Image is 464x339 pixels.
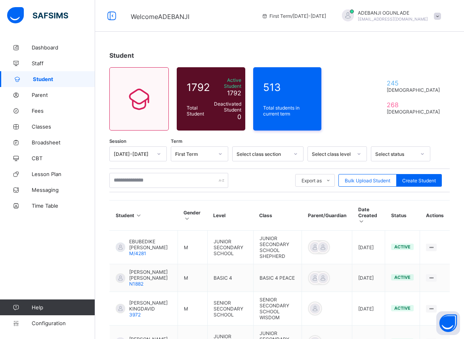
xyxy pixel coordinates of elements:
span: M/4281 [129,250,146,256]
span: Lesson Plan [32,171,95,177]
td: BASIC 4 [207,264,253,292]
span: active [394,275,411,280]
td: [DATE] [352,264,385,292]
div: Total Student [185,103,212,119]
i: Sort in Ascending Order [358,218,365,224]
th: Class [253,201,302,231]
th: Status [385,201,420,231]
span: Active Student [214,77,241,89]
button: Open asap [436,311,460,335]
span: Fees [32,108,95,114]
span: EBUBEDIKE [PERSON_NAME] [129,239,172,250]
span: Help [32,304,95,311]
td: BASIC 4 PEACE [253,264,302,292]
span: active [394,305,411,311]
span: Dashboard [32,44,95,51]
span: 268 [387,101,440,109]
span: 1792 [187,81,210,93]
span: [PERSON_NAME] [PERSON_NAME] [129,269,172,281]
img: safsims [7,7,68,24]
td: M [178,264,207,292]
span: Messaging [32,187,95,193]
td: SENIOR SECONDARY SCHOOL [207,292,253,326]
i: Sort in Ascending Order [183,216,190,222]
span: Student [33,76,95,82]
div: [DATE]-[DATE] [114,151,152,157]
span: Deactivated Student [214,101,241,113]
span: 0 [237,113,241,121]
span: ADEBANJI OGUNLADE [358,10,428,16]
span: 513 [263,81,312,93]
span: Parent [32,92,95,98]
td: [DATE] [352,292,385,326]
th: Actions [420,201,450,231]
div: Select status [375,151,416,157]
span: Broadsheet [32,139,95,146]
span: Session [109,138,126,144]
div: First Term [175,151,214,157]
th: Date Created [352,201,385,231]
td: [DATE] [352,231,385,264]
span: Configuration [32,320,95,326]
span: [PERSON_NAME] KINGDAVID [129,300,172,312]
div: Select class level [312,151,352,157]
span: Term [171,138,182,144]
td: M [178,292,207,326]
th: Parent/Guardian [302,201,352,231]
th: Gender [178,201,207,231]
span: active [394,244,411,250]
span: Export as [302,178,322,184]
th: Student [110,201,178,231]
span: session/term information [262,13,326,19]
span: 245 [387,79,440,87]
span: [DEMOGRAPHIC_DATA] [387,109,440,115]
span: Time Table [32,203,95,209]
span: N1882 [129,281,143,287]
span: Bulk Upload Student [345,178,390,184]
span: Welcome ADEBANJI [131,13,189,21]
span: Classes [32,123,95,130]
span: [DEMOGRAPHIC_DATA] [387,87,440,93]
td: JUNIOR SECONDARY SCHOOL [207,231,253,264]
span: Create Student [402,178,436,184]
span: Student [109,51,134,59]
span: 1792 [227,89,241,97]
th: Level [207,201,253,231]
span: CBT [32,155,95,161]
span: Total students in current term [263,105,312,117]
td: SENIOR SECONDARY SCHOOL WISDOM [253,292,302,326]
td: JUNIOR SECONDARY SCHOOL SHEPHERD [253,231,302,264]
i: Sort in Ascending Order [136,212,142,218]
span: [EMAIL_ADDRESS][DOMAIN_NAME] [358,17,428,21]
div: ADEBANJIOGUNLADE [334,9,445,23]
div: Select class section [237,151,289,157]
td: M [178,231,207,264]
span: Staff [32,60,95,66]
span: 3972 [129,312,141,318]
